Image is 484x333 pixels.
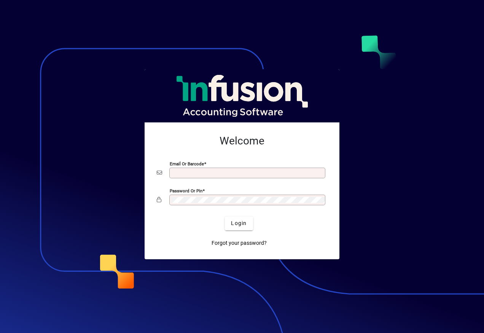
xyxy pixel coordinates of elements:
[170,188,202,193] mat-label: Password or Pin
[209,236,270,250] a: Forgot your password?
[231,219,247,227] span: Login
[157,135,327,147] h2: Welcome
[225,217,253,230] button: Login
[212,239,267,247] span: Forgot your password?
[170,161,204,166] mat-label: Email or Barcode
